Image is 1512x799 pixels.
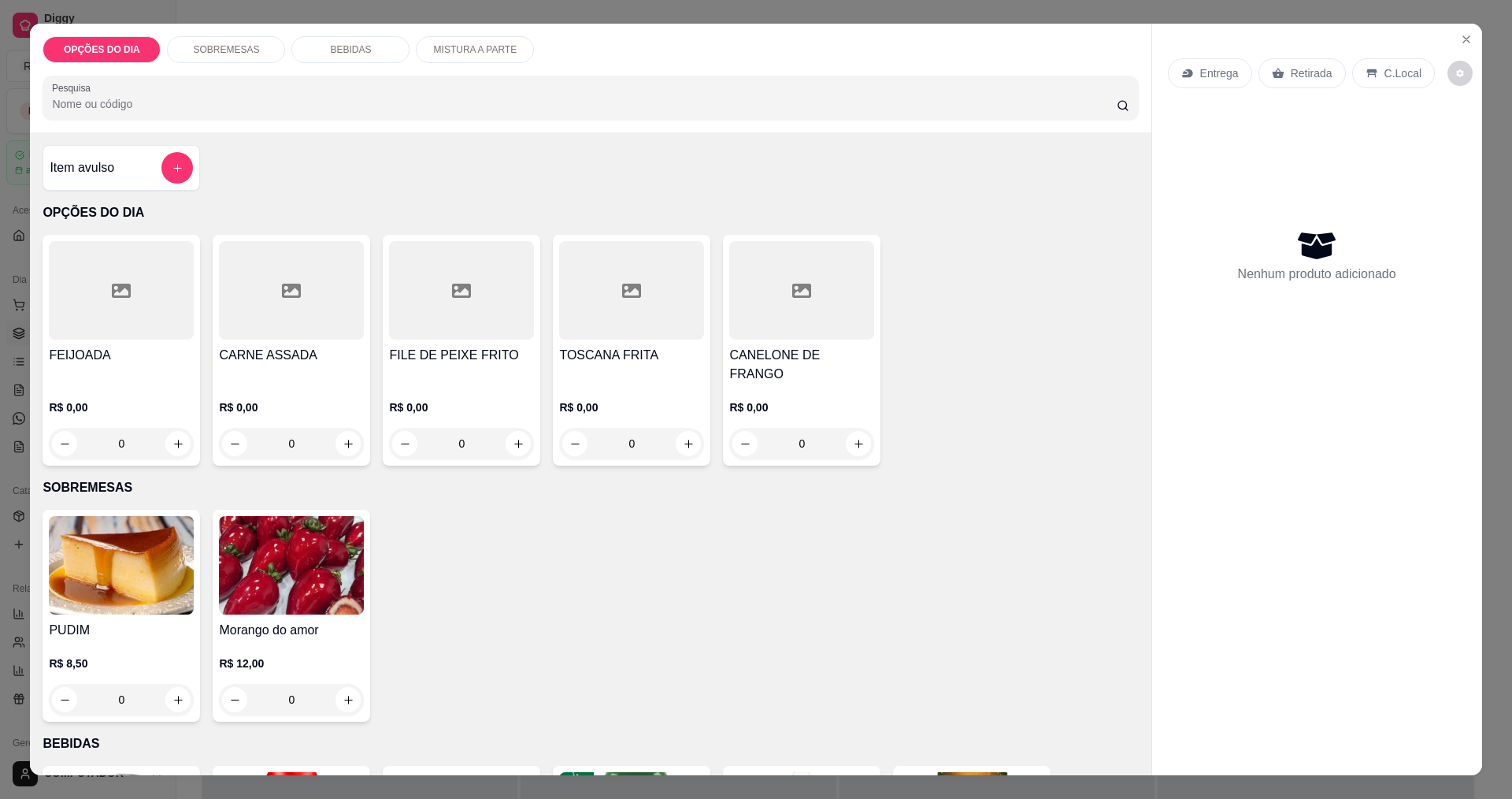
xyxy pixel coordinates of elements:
[52,96,1116,112] input: Pesquisa
[49,399,194,415] p: R$ 0,00
[1384,65,1421,81] p: C.Local
[389,399,534,415] p: R$ 0,00
[49,516,194,615] img: product-image
[50,158,114,177] h4: Item avulso
[43,734,1138,753] p: BEBIDAS
[165,687,191,712] button: increase-product-quantity
[43,478,1138,497] p: SOBREMESAS
[1454,27,1479,52] button: Close
[1200,65,1239,81] p: Entrega
[52,81,96,95] label: Pesquisa
[219,399,364,415] p: R$ 0,00
[389,346,534,365] h4: FILE DE PEIXE FRITO
[64,43,140,56] p: OPÇÕES DO DIA
[335,687,361,712] button: increase-product-quantity
[434,43,517,56] p: MISTURA A PARTE
[52,687,77,712] button: decrease-product-quantity
[1291,65,1332,81] p: Retirada
[729,346,874,384] h4: CANELONE DE FRANGO
[49,656,194,671] p: R$ 8,50
[219,346,364,365] h4: CARNE ASSADA
[219,516,364,615] img: product-image
[193,43,259,56] p: SOBREMESAS
[559,346,704,365] h4: TOSCANA FRITA
[1238,265,1396,284] p: Nenhum produto adicionado
[222,687,247,712] button: decrease-product-quantity
[330,43,371,56] p: BEBIDAS
[49,346,194,365] h4: FEIJOADA
[729,399,874,415] p: R$ 0,00
[161,152,193,184] button: add-separate-item
[43,203,1138,222] p: OPÇÕES DO DIA
[219,621,364,640] h4: Morango do amor
[1447,61,1473,86] button: decrease-product-quantity
[219,656,364,671] p: R$ 12,00
[559,399,704,415] p: R$ 0,00
[49,621,194,640] h4: PUDIM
